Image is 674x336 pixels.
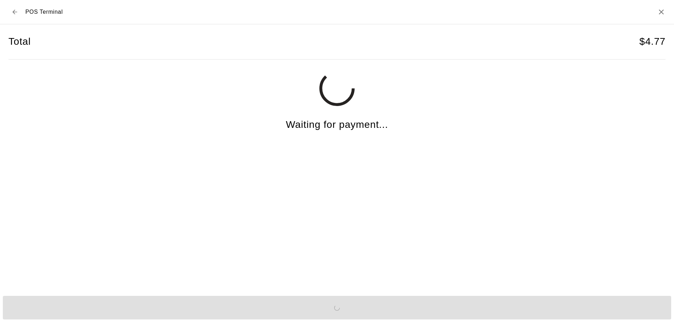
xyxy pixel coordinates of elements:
[8,6,63,18] div: POS Terminal
[286,119,388,131] h4: Waiting for payment...
[8,36,31,48] h4: Total
[639,36,666,48] h4: $ 4.77
[8,6,21,18] button: Back to checkout
[657,8,666,16] button: Close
